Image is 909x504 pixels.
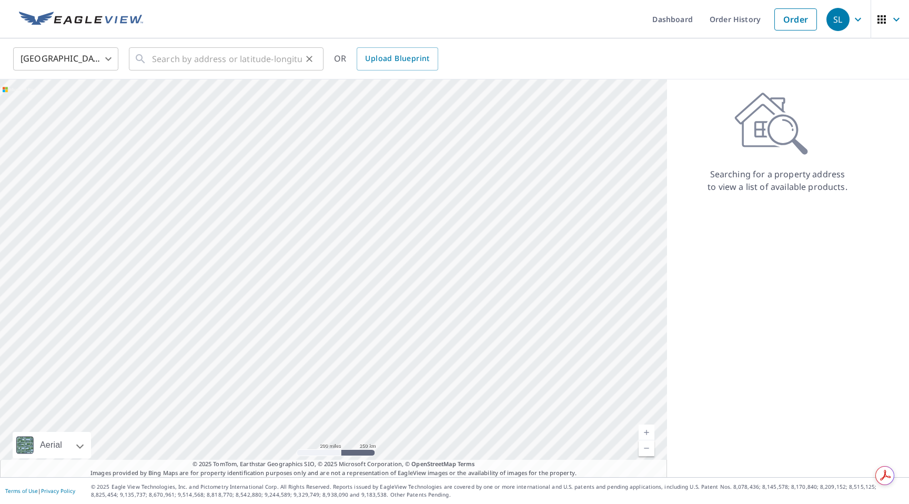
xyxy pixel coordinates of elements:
[357,47,438,70] a: Upload Blueprint
[41,487,75,495] a: Privacy Policy
[826,8,850,31] div: SL
[411,460,456,468] a: OpenStreetMap
[707,168,848,193] p: Searching for a property address to view a list of available products.
[458,460,475,468] a: Terms
[193,460,475,469] span: © 2025 TomTom, Earthstar Geographics SIO, © 2025 Microsoft Corporation, ©
[13,432,91,458] div: Aerial
[639,425,654,440] a: Current Level 5, Zoom In
[152,44,302,74] input: Search by address or latitude-longitude
[639,440,654,456] a: Current Level 5, Zoom Out
[19,12,143,27] img: EV Logo
[5,487,38,495] a: Terms of Use
[5,488,75,494] p: |
[302,52,317,66] button: Clear
[37,432,65,458] div: Aerial
[365,52,429,65] span: Upload Blueprint
[91,483,904,499] p: © 2025 Eagle View Technologies, Inc. and Pictometry International Corp. All Rights Reserved. Repo...
[774,8,817,31] a: Order
[13,44,118,74] div: [GEOGRAPHIC_DATA]
[334,47,438,70] div: OR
